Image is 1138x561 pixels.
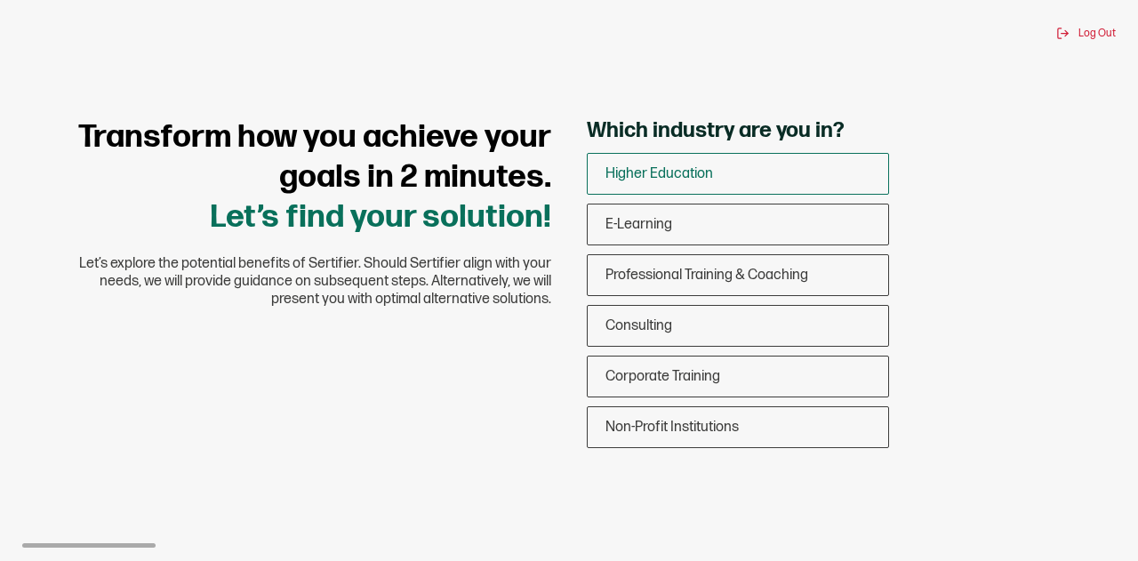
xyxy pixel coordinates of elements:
span: Let’s explore the potential benefits of Sertifier. Should Sertifier align with your needs, we wil... [53,255,551,309]
span: E-Learning [605,216,672,233]
span: Log Out [1078,27,1116,40]
span: Professional Training & Coaching [605,267,808,284]
iframe: Chat Widget [1049,476,1138,561]
span: Higher Education [605,165,713,182]
span: Corporate Training [605,368,720,385]
span: Consulting [605,317,672,334]
span: Which industry are you in? [587,117,845,144]
h1: Let’s find your solution! [53,117,551,237]
span: Transform how you achieve your goals in 2 minutes. [78,118,551,196]
span: Non-Profit Institutions [605,419,739,436]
